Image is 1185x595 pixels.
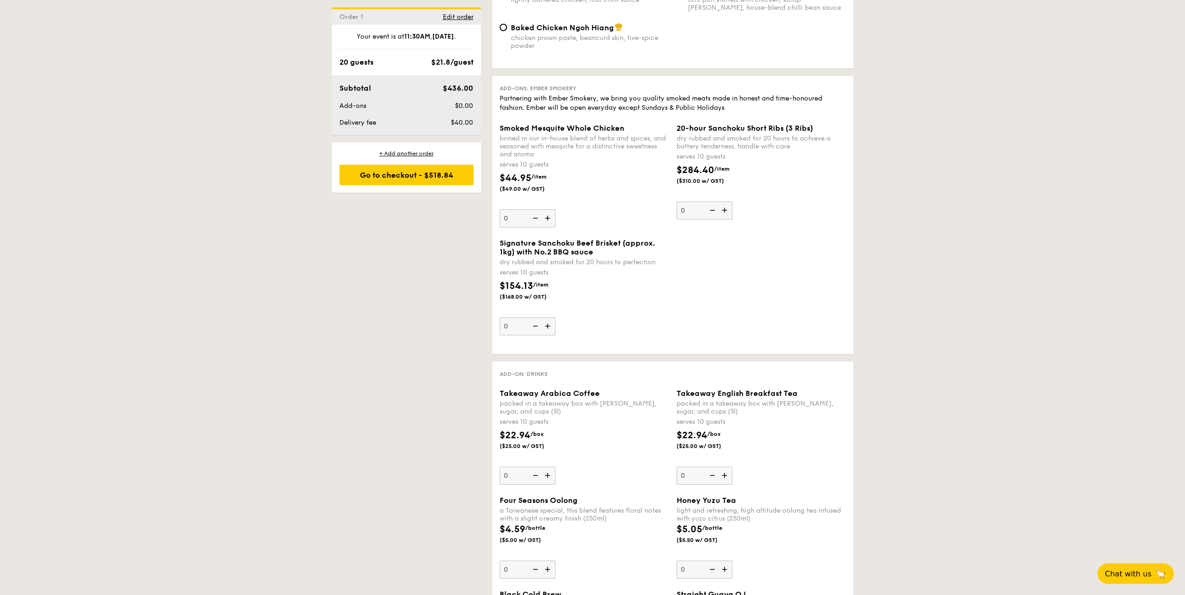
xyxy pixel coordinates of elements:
div: 20 guests [339,57,373,68]
img: icon-add.58712e84.svg [718,201,732,219]
input: 20-hour Sanchoku Short Ribs (3 Ribs)dry rubbed and smoked for 20 hours to achieve a buttery tende... [677,201,732,220]
span: ($310.00 w/ GST) [677,177,740,185]
div: chicken prawn paste, beancurd skin, five-spice powder [511,34,669,50]
span: Four Seasons Oolong [500,496,577,505]
div: light and refreshing, high altitude oolong tea infused with yuzu citrus (250ml) [677,507,846,522]
input: Baked Chicken Ngoh Hiangchicken prawn paste, beancurd skin, five-spice powder [500,24,507,31]
span: /bottle [525,525,545,531]
span: 🦙 [1155,568,1166,579]
span: $22.94 [677,430,707,441]
div: Go to checkout - $518.84 [339,165,474,185]
strong: 11:30AM [404,33,430,40]
img: icon-add.58712e84.svg [542,209,555,227]
span: $5.05 [677,524,702,535]
img: icon-reduce.1d2dbef1.svg [528,209,542,227]
img: icon-reduce.1d2dbef1.svg [704,561,718,578]
span: /bottle [702,525,722,531]
span: Edit order [443,13,474,21]
input: Takeaway English Breakfast Teapacked in a takeaway box with [PERSON_NAME], sugar, and cups (3l)se... [677,467,732,485]
span: Delivery fee [339,119,376,127]
div: packed in a takeaway box with [PERSON_NAME], sugar, and cups (3l) [500,400,669,415]
img: icon-reduce.1d2dbef1.svg [528,467,542,484]
span: $4.59 [500,524,525,535]
img: icon-reduce.1d2dbef1.svg [704,467,718,484]
div: serves 10 guests [677,152,846,161]
div: Your event is at , . [339,32,474,49]
span: ($5.00 w/ GST) [500,536,563,544]
div: packed in a takeaway box with [PERSON_NAME], sugar, and cups (3l) [677,400,846,415]
img: icon-add.58712e84.svg [718,467,732,484]
input: Honey Yuzu Tealight and refreshing, high altitude oolong tea infused with yuzu citrus (250ml)$5.0... [677,561,732,579]
span: /box [707,431,721,437]
span: ($49.00 w/ GST) [500,185,563,193]
img: icon-reduce.1d2dbef1.svg [528,317,542,335]
span: ($25.00 w/ GST) [500,442,563,450]
span: Takeaway Arabica Coffee [500,389,600,398]
div: dry rubbed and smoked for 20 hours to perfection [500,258,669,266]
img: icon-add.58712e84.svg [542,317,555,335]
input: Takeaway Arabica Coffeepacked in a takeaway box with [PERSON_NAME], sugar, and cups (3l)serves 10... [500,467,555,485]
img: icon-add.58712e84.svg [542,561,555,578]
img: icon-reduce.1d2dbef1.svg [528,561,542,578]
span: $436.00 [443,84,473,93]
span: /box [530,431,544,437]
span: /item [714,166,730,172]
span: Subtotal [339,84,371,93]
strong: [DATE] [432,33,454,40]
div: a Taiwanese special, this blend features floral notes with a slight creamy finish (250ml) [500,507,669,522]
span: 20-hour Sanchoku Short Ribs (3 Ribs) [677,124,813,133]
span: $22.94 [500,430,530,441]
div: + Add another order [339,150,474,157]
span: Order 1 [339,13,367,21]
span: Chat with us [1105,569,1151,578]
span: $0.00 [455,102,473,110]
span: Add-on: Drinks [500,371,548,377]
span: Baked Chicken Ngoh Hiang [511,23,614,32]
img: icon-chef-hat.a58ddaea.svg [615,23,623,31]
img: icon-add.58712e84.svg [542,467,555,484]
div: dry rubbed and smoked for 20 hours to achieve a buttery tenderness, handle with care [677,134,846,150]
span: ($5.50 w/ GST) [677,536,740,544]
button: Chat with us🦙 [1097,563,1174,584]
input: Signature Sanchoku Beef Brisket (approx. 1kg) with No.2 BBQ saucedry rubbed and smoked for 20 hou... [500,317,555,335]
input: Four Seasons Oolonga Taiwanese special, this blend features floral notes with a slight creamy fin... [500,561,555,579]
div: serves 10 guests [677,417,846,427]
img: icon-reduce.1d2dbef1.svg [704,201,718,219]
div: serves 10 guests [500,160,669,169]
span: $40.00 [451,119,473,127]
span: Add-ons [339,102,366,110]
div: serves 10 guests [500,417,669,427]
div: brined in our in-house blend of herbs and spices, and seasoned with mesquite for a distinctive sw... [500,134,669,158]
span: Honey Yuzu Tea [677,496,736,505]
span: Add-ons: Ember Smokery [500,85,576,92]
span: Smoked Mesquite Whole Chicken [500,124,624,133]
span: /item [533,281,548,288]
span: ($168.00 w/ GST) [500,293,563,301]
div: $21.8/guest [431,57,474,68]
span: $284.40 [677,165,714,176]
div: Partnering with Ember Smokery, we bring you quality smoked meats made in honest and time-honoured... [500,94,846,113]
span: Takeaway English Breakfast Tea [677,389,798,398]
span: Signature Sanchoku Beef Brisket (approx. 1kg) with No.2 BBQ sauce [500,239,655,256]
span: $154.13 [500,281,533,292]
input: Smoked Mesquite Whole Chickenbrined in our in-house blend of herbs and spices, and seasoned with ... [500,209,555,227]
span: $44.95 [500,173,531,184]
span: /item [531,174,547,180]
img: icon-add.58712e84.svg [718,561,732,578]
span: ($25.00 w/ GST) [677,442,740,450]
div: serves 10 guests [500,268,669,277]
